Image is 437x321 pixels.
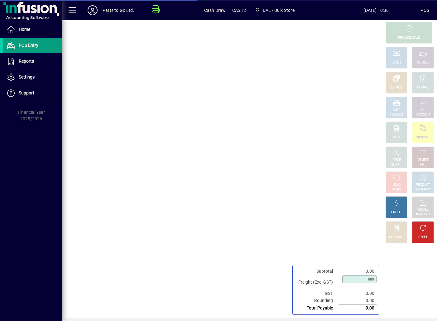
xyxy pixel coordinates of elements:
a: Settings [3,69,62,85]
div: DISCOUNT [389,235,404,240]
span: DAE - Bulk Store [263,5,295,15]
td: Rounding [295,297,339,304]
div: CHEQUE [417,60,429,65]
div: RESET [418,235,428,240]
td: Freight (Excl GST) [295,275,339,290]
span: DAE - Bulk Store [252,5,297,16]
div: SELECT [391,162,402,167]
div: NOTE [392,135,401,140]
div: PRICE [392,158,401,162]
div: EFTPOS [391,85,402,90]
div: POS [420,5,429,15]
div: GL [421,108,425,113]
td: 0.00 [339,268,377,275]
td: 0.00 [339,290,377,297]
div: PROCESS SALE [398,36,420,40]
div: LINE [420,162,426,167]
span: Home [19,27,30,32]
div: RECALL [418,208,429,212]
a: Support [3,85,62,101]
div: DELETE [418,158,428,162]
button: Profile [83,5,103,16]
span: Reports [19,59,34,64]
span: [DATE] 10:36 [332,5,421,15]
span: CASH2 [232,5,246,15]
div: CHARGE [417,85,429,90]
td: Subtotal [295,268,339,275]
td: 0.00 [339,304,377,312]
td: Total Payable [295,304,339,312]
div: CASH [392,60,401,65]
div: SUMMARY [415,187,431,192]
div: INVOICE [391,187,402,192]
div: PROFIT [391,210,402,215]
div: INVOICES [416,212,430,217]
div: PRODUCT [389,113,403,117]
a: Reports [3,54,62,69]
div: Parts to Go Ltd. [103,5,134,15]
td: 0.00 [339,297,377,304]
span: POS Entry [19,43,38,48]
a: Home [3,22,62,37]
div: PRODUCT [416,183,430,187]
span: Cash Draw [204,5,226,15]
div: MISC [393,108,400,113]
div: PRODUCT [416,135,430,140]
div: ACCOUNT [416,113,430,117]
span: Settings [19,74,35,79]
div: HOLD [392,183,401,187]
span: Support [19,90,34,95]
td: GST [295,290,339,297]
